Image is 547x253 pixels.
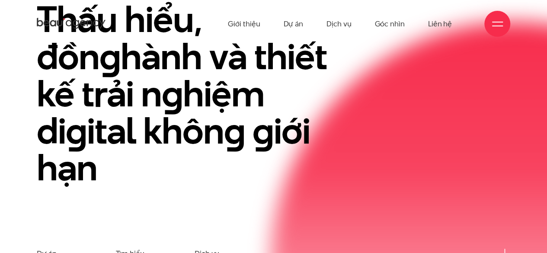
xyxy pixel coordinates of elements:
[66,106,87,156] en: g
[253,106,274,156] en: g
[99,31,121,82] en: g
[224,106,245,156] en: g
[162,68,183,119] en: g
[37,1,348,186] h1: Thấu hiểu, đồn hành và thiết kế trải n hiệm di ital khôn iới hạn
